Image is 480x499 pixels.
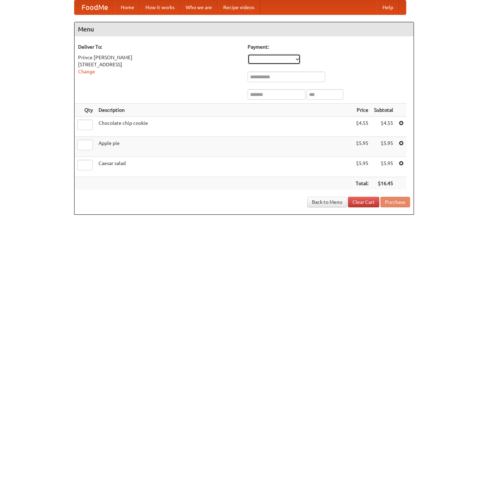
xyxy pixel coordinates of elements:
td: $4.55 [371,117,396,137]
td: Chocolate chip cookie [96,117,353,137]
td: $5.95 [353,137,371,157]
a: Clear Cart [348,197,379,207]
a: Change [78,69,95,74]
h5: Deliver To: [78,43,241,50]
td: $5.95 [371,157,396,177]
th: Subtotal [371,104,396,117]
td: $4.55 [353,117,371,137]
a: Recipe videos [218,0,260,14]
th: $16.45 [371,177,396,190]
td: $5.95 [353,157,371,177]
h4: Menu [75,22,414,36]
th: Total: [353,177,371,190]
td: Caesar salad [96,157,353,177]
a: Back to Menu [307,197,347,207]
a: Home [115,0,140,14]
div: [STREET_ADDRESS] [78,61,241,68]
button: Purchase [380,197,410,207]
td: $5.95 [371,137,396,157]
th: Qty [75,104,96,117]
a: Who we are [180,0,218,14]
td: Apple pie [96,137,353,157]
th: Description [96,104,353,117]
a: FoodMe [75,0,115,14]
a: How it works [140,0,180,14]
h5: Payment: [248,43,410,50]
a: Help [377,0,399,14]
th: Price [353,104,371,117]
div: Prince [PERSON_NAME] [78,54,241,61]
